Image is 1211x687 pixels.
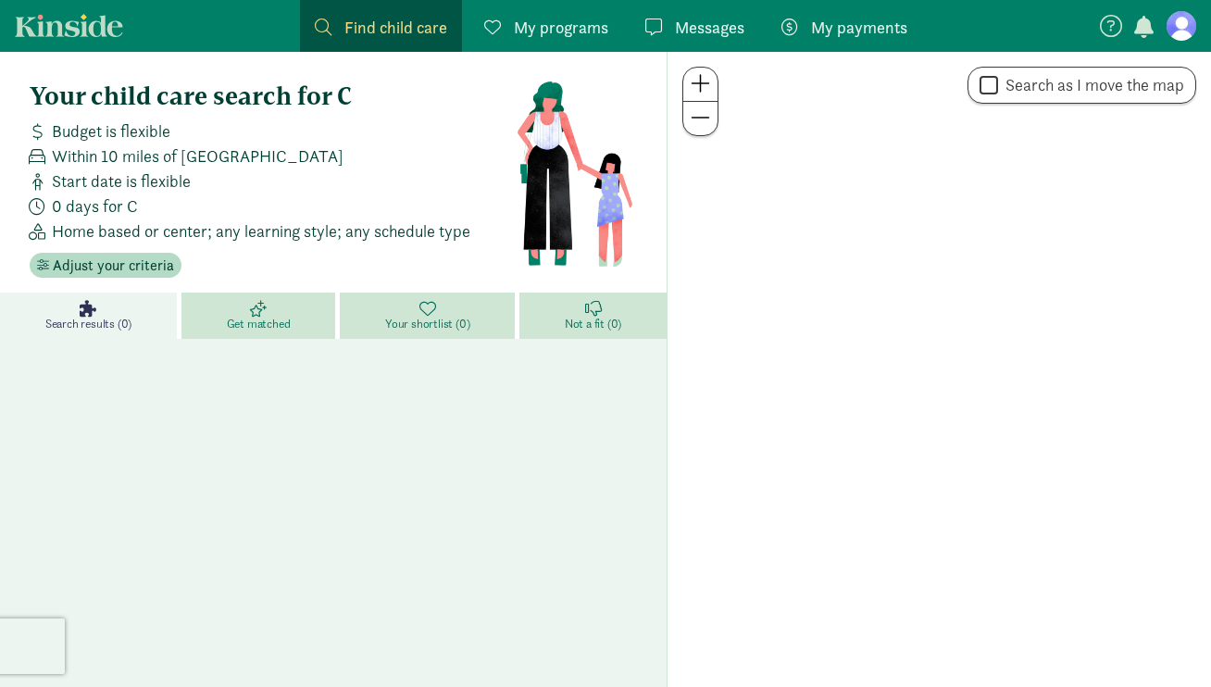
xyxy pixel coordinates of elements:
span: Find child care [344,15,447,40]
span: Budget is flexible [52,119,170,144]
a: Your shortlist (0) [340,293,519,339]
a: Not a fit (0) [519,293,667,339]
a: Kinside [15,14,123,37]
span: Start date is flexible [52,169,191,194]
span: Adjust your criteria [53,255,174,277]
span: Not a fit (0) [565,317,621,331]
span: Search results (0) [45,317,131,331]
span: Messages [675,15,744,40]
span: My programs [514,15,608,40]
span: My payments [811,15,907,40]
a: Get matched [181,293,340,339]
button: Adjust your criteria [30,253,181,279]
span: Get matched [227,317,291,331]
span: Home based or center; any learning style; any schedule type [52,219,470,244]
h4: Your child care search for C [30,81,516,111]
span: 0 days for C [52,194,138,219]
span: Within 10 miles of [GEOGRAPHIC_DATA] [52,144,343,169]
span: Your shortlist (0) [385,317,469,331]
label: Search as I move the map [998,74,1184,96]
